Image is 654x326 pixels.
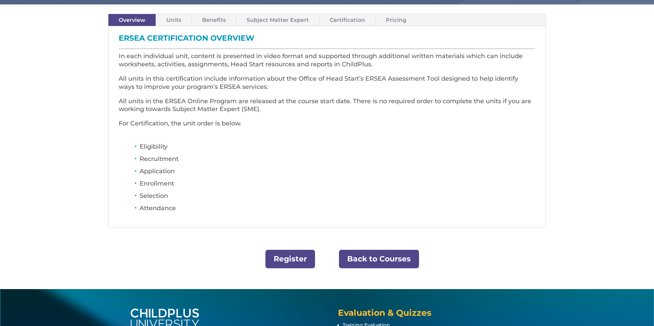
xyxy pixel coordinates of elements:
[140,167,175,175] span: Application
[140,143,168,150] span: Eligibility
[376,14,417,26] a: Pricing
[236,14,319,26] a: Subject Matter Expert
[192,14,236,26] a: Benefits
[119,120,241,127] span: For Certification, the unit order is below.
[140,204,176,212] span: Attendance
[119,35,535,45] h3: ERSEA Certification Overview
[140,180,174,187] span: Enrollment
[338,309,523,321] h4: Evaluation & Quizzes
[140,192,168,200] span: Selection
[108,14,156,26] a: Overview
[265,250,315,269] a: Register
[119,97,531,113] span: All units in the ERSEA Online Program are released at the course start date. There is no required...
[119,75,535,97] p: All units in this certification include information about the Office of Head Start’s ERSEA Assess...
[119,52,523,68] span: In each individual unit, content is presented in video format and supported through additional wr...
[319,14,375,26] a: Certification
[140,155,179,163] span: Recruitment
[339,250,419,269] a: Back to Courses
[156,14,192,26] a: Units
